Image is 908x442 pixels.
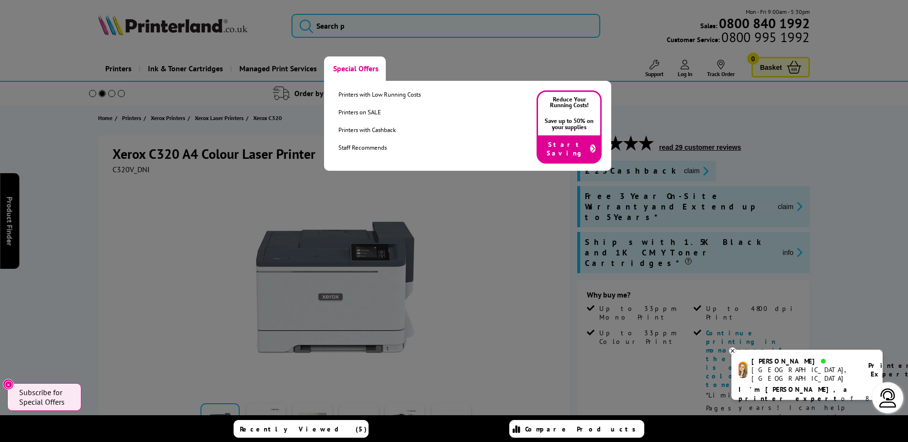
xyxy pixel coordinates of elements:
a: Printers with Cashback [338,126,421,134]
a: Staff Recommends [338,144,421,152]
div: Start Saving [538,135,600,162]
a: Reduce Your Running Costs! Save up to 50% on your supplies Start Saving [537,90,602,164]
span: Compare Products [525,425,641,433]
p: Save up to 50% on your supplies [538,113,600,135]
img: amy-livechat.png [739,362,748,378]
div: [PERSON_NAME] [751,357,856,365]
div: [GEOGRAPHIC_DATA], [GEOGRAPHIC_DATA] [751,365,856,383]
a: Printers with Low Running Costs [338,90,421,99]
a: Special Offers [324,56,386,81]
a: Recently Viewed (5) [234,420,369,438]
b: I'm [PERSON_NAME], a printer expert [739,385,850,403]
button: Close [3,379,14,390]
p: of 8 years! I can help you choose the right product [739,385,875,431]
p: Reduce Your Running Costs! [538,92,600,114]
a: Compare Products [509,420,644,438]
img: user-headset-light.svg [878,388,897,408]
span: Recently Viewed (5) [240,425,367,433]
a: Printers on SALE [338,108,421,116]
span: Subscribe for Special Offers [19,387,72,407]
